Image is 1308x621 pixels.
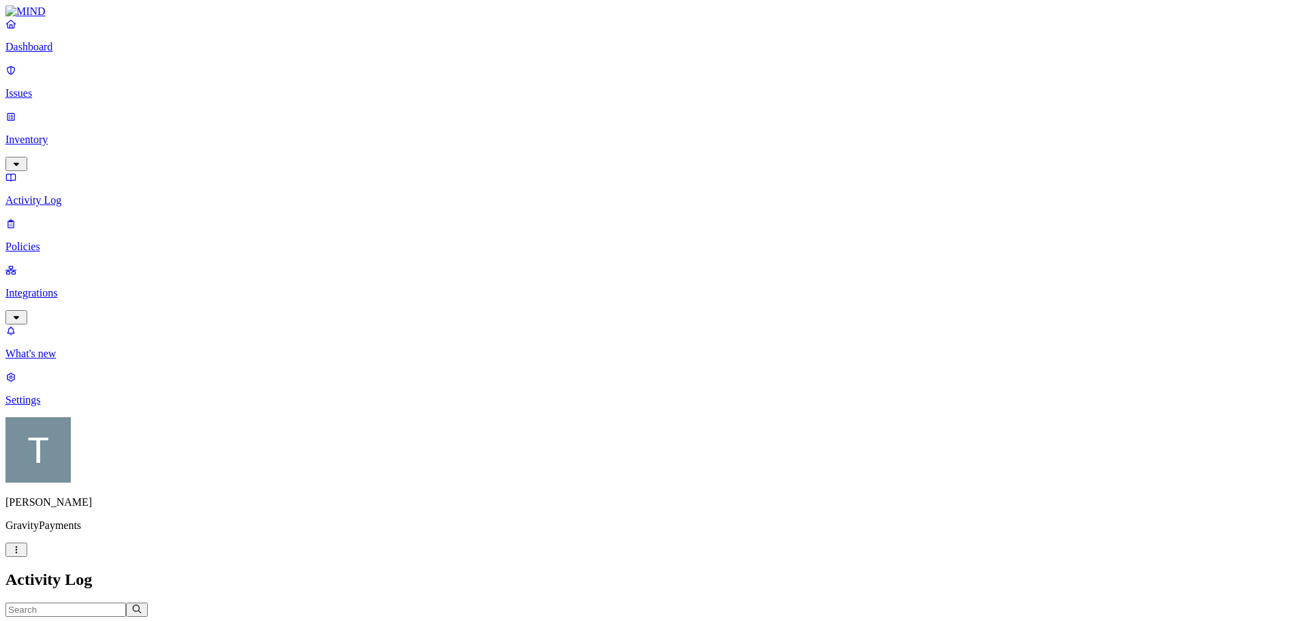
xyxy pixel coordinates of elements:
p: Dashboard [5,41,1303,53]
img: MIND [5,5,46,18]
p: [PERSON_NAME] [5,496,1303,509]
a: Dashboard [5,18,1303,53]
a: Inventory [5,110,1303,169]
a: Settings [5,371,1303,406]
img: Tim Rasmussen [5,417,71,483]
a: Issues [5,64,1303,100]
input: Search [5,603,126,617]
p: Integrations [5,287,1303,299]
p: What's new [5,348,1303,360]
p: GravityPayments [5,519,1303,532]
p: Inventory [5,134,1303,146]
p: Policies [5,241,1303,253]
p: Activity Log [5,194,1303,207]
a: What's new [5,324,1303,360]
h2: Activity Log [5,571,1303,589]
a: Integrations [5,264,1303,322]
p: Settings [5,394,1303,406]
a: Activity Log [5,171,1303,207]
a: MIND [5,5,1303,18]
a: Policies [5,217,1303,253]
p: Issues [5,87,1303,100]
